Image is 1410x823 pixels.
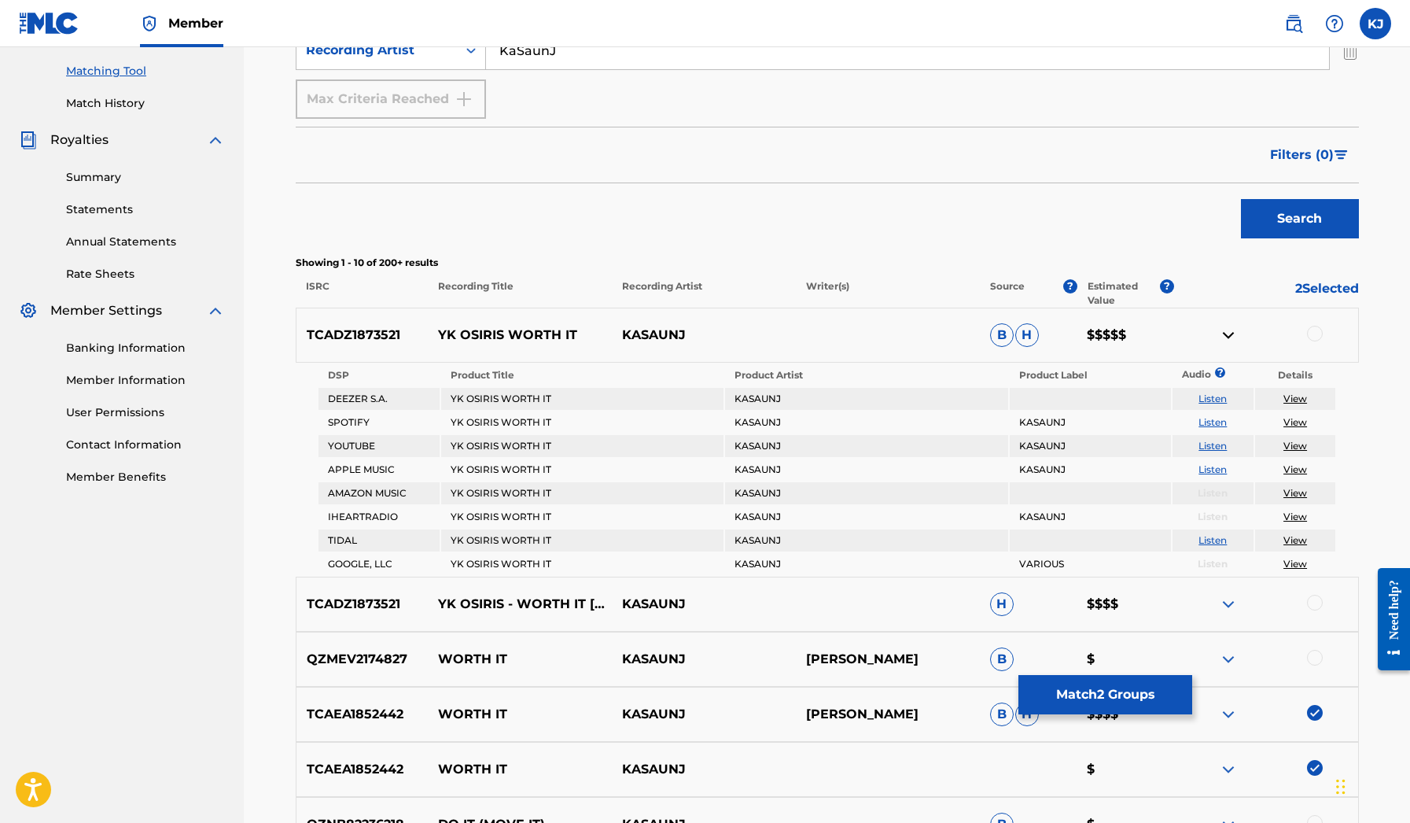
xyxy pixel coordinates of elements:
[318,459,440,481] td: APPLE MUSIC
[1174,279,1358,308] p: 2 Selected
[66,404,225,421] a: User Permissions
[19,12,79,35] img: MLC Logo
[796,650,980,669] p: [PERSON_NAME]
[206,301,225,320] img: expand
[296,256,1359,270] p: Showing 1 - 10 of 200+ results
[796,705,980,724] p: [PERSON_NAME]
[66,95,225,112] a: Match History
[441,530,723,552] td: YK OSIRIS WORTH IT
[66,266,225,282] a: Rate Sheets
[1284,14,1303,33] img: search
[1331,747,1410,823] div: Chat Widget
[428,595,612,614] p: YK OSIRIS - WORTH IT [PROD BY. KASAUNJ] IG: LADYSLOVEK
[1219,650,1238,669] img: expand
[612,279,796,308] p: Recording Artist
[990,279,1025,308] p: Source
[1010,411,1171,434] td: KASAUNJ
[318,435,440,457] td: YOUTUBE
[1077,650,1174,669] p: $
[990,648,1014,671] span: B
[296,595,429,614] p: TCADZ1873521
[427,279,611,308] p: Recording Title
[1283,440,1307,452] a: View
[168,14,223,32] span: Member
[725,482,1007,504] td: KASAUNJ
[1219,326,1238,345] img: contract
[428,705,612,724] p: WORTH IT
[1283,511,1307,522] a: View
[1010,459,1171,481] td: KASAUNJ
[1325,14,1344,33] img: help
[441,482,723,504] td: YK OSIRIS WORTH IT
[428,760,612,779] p: WORTH IT
[1220,367,1220,378] span: ?
[441,553,723,575] td: YK OSIRIS WORTH IT
[1173,557,1254,571] p: Listen
[66,372,225,389] a: Member Information
[1077,705,1174,724] p: $$$$
[725,506,1007,528] td: KASAUNJ
[206,131,225,149] img: expand
[1173,486,1254,500] p: Listen
[19,301,38,320] img: Member Settings
[318,482,440,504] td: AMAZON MUSIC
[296,705,429,724] p: TCAEA1852442
[1360,8,1391,39] div: User Menu
[50,131,109,149] span: Royalties
[296,760,429,779] p: TCAEA1852442
[1283,534,1307,546] a: View
[612,326,796,345] p: KASAUNJ
[1255,364,1336,386] th: Details
[1077,326,1174,345] p: $$$$$
[612,705,796,724] p: KASAUNJ
[1283,416,1307,428] a: View
[1198,463,1227,475] a: Listen
[1219,760,1238,779] img: expand
[725,435,1007,457] td: KASAUNJ
[318,506,440,528] td: IHEARTRADIO
[1366,554,1410,684] iframe: Resource Center
[1088,279,1160,308] p: Estimated Value
[66,340,225,356] a: Banking Information
[725,553,1007,575] td: KASAUNJ
[66,234,225,250] a: Annual Statements
[1283,558,1307,570] a: View
[1198,393,1227,404] a: Listen
[1015,323,1039,347] span: H
[441,506,723,528] td: YK OSIRIS WORTH IT
[1173,367,1191,382] p: Audio
[1319,8,1350,39] div: Help
[990,703,1014,726] span: B
[318,553,440,575] td: GOOGLE, LLC
[296,650,429,669] p: QZMEV2174827
[1283,393,1307,404] a: View
[428,650,612,669] p: WORTH IT
[1018,675,1192,714] button: Match2 Groups
[1270,146,1334,164] span: Filters ( 0 )
[318,364,440,386] th: DSP
[1219,705,1238,724] img: expand
[66,469,225,485] a: Member Benefits
[1063,279,1077,293] span: ?
[990,592,1014,616] span: H
[441,411,723,434] td: YK OSIRIS WORTH IT
[1261,135,1359,175] button: Filters (0)
[66,169,225,186] a: Summary
[1219,595,1238,614] img: expand
[1010,553,1171,575] td: VARIOUS
[66,437,225,453] a: Contact Information
[725,388,1007,410] td: KASAUNJ
[612,595,796,614] p: KASAUNJ
[140,14,159,33] img: Top Rightsholder
[1077,760,1174,779] p: $
[725,530,1007,552] td: KASAUNJ
[1278,8,1309,39] a: Public Search
[1015,703,1039,726] span: H
[1307,705,1323,721] img: deselect
[612,650,796,669] p: KASAUNJ
[306,41,447,60] div: Recording Artist
[428,326,612,345] p: YK OSIRIS WORTH IT
[1160,279,1174,293] span: ?
[1241,199,1359,238] button: Search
